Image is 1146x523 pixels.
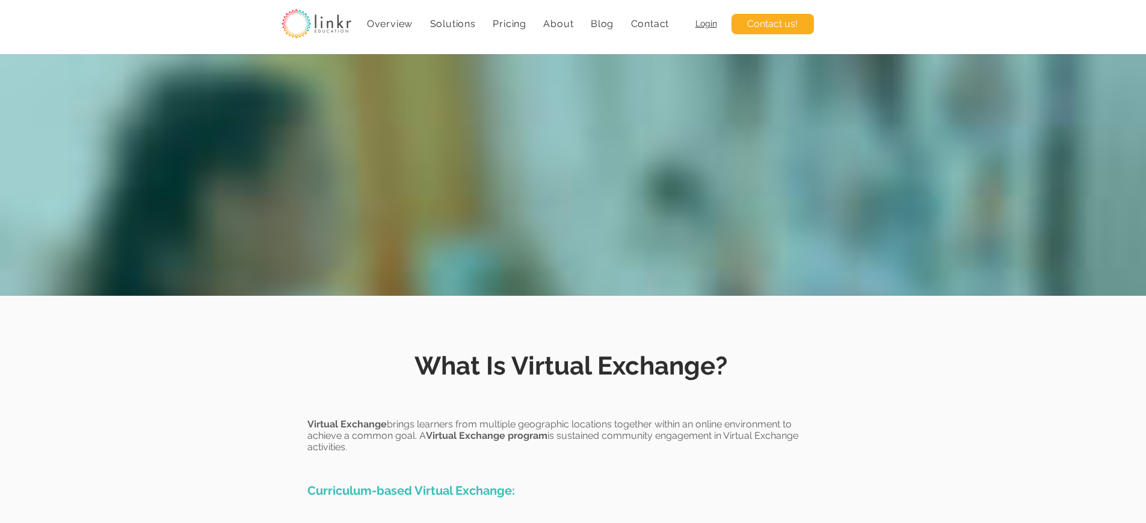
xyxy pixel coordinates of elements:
[367,18,413,29] span: Overview
[591,18,614,29] span: Blog
[361,12,676,35] nav: Site
[543,18,573,29] span: About
[307,418,798,453] span: brings learners from multiple geographic locations together within an online environment to achie...
[732,14,814,34] a: Contact us!
[426,430,547,441] span: Virtual Exchange program
[631,18,670,29] span: Contact
[624,12,675,35] a: Contact
[430,18,476,29] span: Solutions
[282,9,351,38] img: linkr_logo_transparentbg.png
[695,19,717,28] a: Login
[487,12,532,35] a: Pricing
[307,483,515,498] span: Curriculum-based Virtual Exchange:
[361,12,419,35] a: Overview
[747,17,798,31] span: Contact us!
[424,12,482,35] div: Solutions
[493,18,526,29] span: Pricing
[414,351,727,381] span: What Is Virtual Exchange?
[537,12,580,35] div: About
[585,12,620,35] a: Blog
[307,418,387,430] span: Virtual Exchange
